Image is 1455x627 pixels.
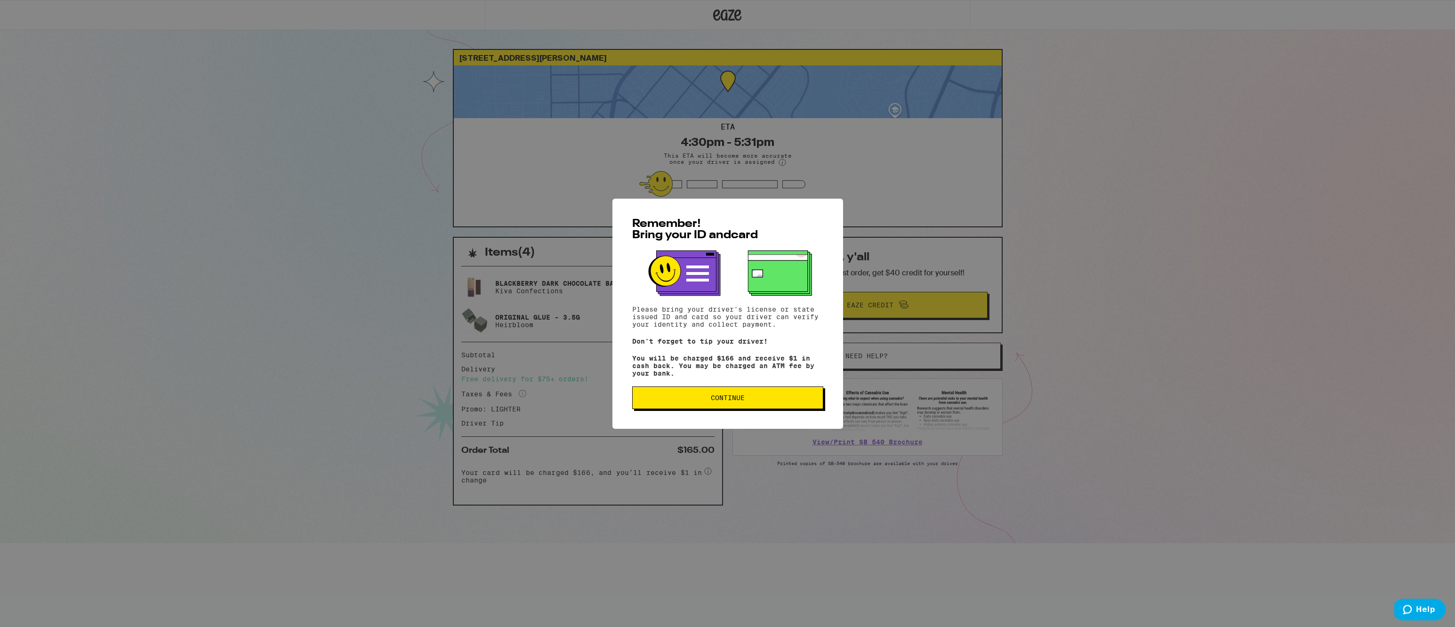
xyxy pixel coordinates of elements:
[632,305,823,328] p: Please bring your driver's license or state issued ID and card so your driver can verify your ide...
[632,354,823,377] p: You will be charged $166 and receive $1 in cash back. You may be charged an ATM fee by your bank.
[711,394,745,401] span: Continue
[632,386,823,409] button: Continue
[632,218,758,241] span: Remember! Bring your ID and card
[1394,599,1446,622] iframe: Opens a widget where you can find more information
[632,338,823,345] p: Don't forget to tip your driver!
